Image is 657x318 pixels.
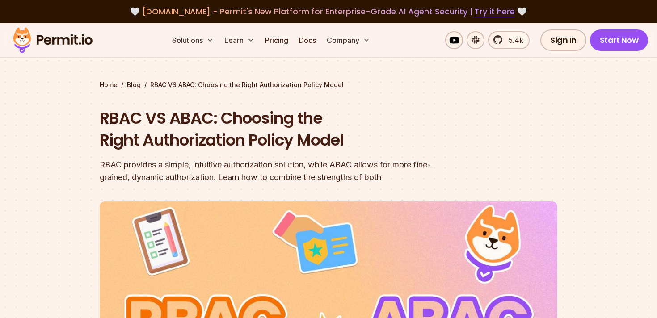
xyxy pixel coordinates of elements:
div: RBAC provides a simple, intuitive authorization solution, while ABAC allows for more fine-grained... [100,159,443,184]
a: 5.4k [488,31,530,49]
div: 🤍 🤍 [21,5,636,18]
a: Pricing [261,31,292,49]
a: Start Now [590,29,649,51]
a: Blog [127,80,141,89]
span: [DOMAIN_NAME] - Permit's New Platform for Enterprise-Grade AI Agent Security | [142,6,515,17]
a: Try it here [475,6,515,17]
a: Sign In [540,29,586,51]
button: Learn [221,31,258,49]
span: 5.4k [503,35,523,46]
a: Home [100,80,118,89]
h1: RBAC VS ABAC: Choosing the Right Authorization Policy Model [100,107,443,151]
button: Solutions [168,31,217,49]
img: Permit logo [9,25,97,55]
button: Company [323,31,374,49]
div: / / [100,80,557,89]
a: Docs [295,31,320,49]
